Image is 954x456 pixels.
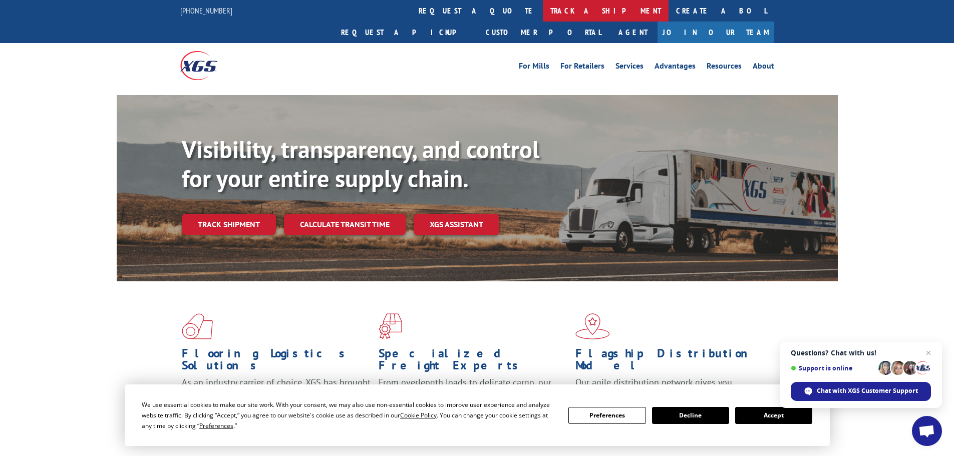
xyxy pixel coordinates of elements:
div: Cookie Consent Prompt [125,384,830,446]
span: Chat with XGS Customer Support [817,386,918,395]
a: Advantages [655,62,696,73]
a: Services [615,62,644,73]
a: Calculate transit time [284,214,406,235]
button: Accept [735,407,812,424]
h1: Flooring Logistics Solutions [182,347,371,376]
p: From overlength loads to delicate cargo, our experienced staff knows the best way to move your fr... [379,376,568,421]
span: Questions? Chat with us! [791,349,931,357]
span: Preferences [199,421,233,430]
span: Our agile distribution network gives you nationwide inventory management on demand. [575,376,760,400]
a: [PHONE_NUMBER] [180,6,232,16]
img: xgs-icon-total-supply-chain-intelligence-red [182,313,213,339]
a: Join Our Team [658,22,774,43]
h1: Flagship Distribution Model [575,347,765,376]
a: XGS ASSISTANT [414,214,499,235]
b: Visibility, transparency, and control for your entire supply chain. [182,134,539,194]
div: Chat with XGS Customer Support [791,382,931,401]
img: xgs-icon-focused-on-flooring-red [379,313,402,339]
button: Preferences [568,407,646,424]
a: Customer Portal [478,22,608,43]
a: For Retailers [560,62,604,73]
a: Request a pickup [334,22,478,43]
div: Open chat [912,416,942,446]
h1: Specialized Freight Experts [379,347,568,376]
a: Agent [608,22,658,43]
div: We use essential cookies to make our site work. With your consent, we may also use non-essential ... [142,399,556,431]
span: Cookie Policy [400,411,437,419]
a: Resources [707,62,742,73]
span: Support is online [791,364,875,372]
img: xgs-icon-flagship-distribution-model-red [575,313,610,339]
a: About [753,62,774,73]
span: As an industry carrier of choice, XGS has brought innovation and dedication to flooring logistics... [182,376,371,412]
a: Track shipment [182,214,276,235]
button: Decline [652,407,729,424]
a: For Mills [519,62,549,73]
span: Close chat [922,347,934,359]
